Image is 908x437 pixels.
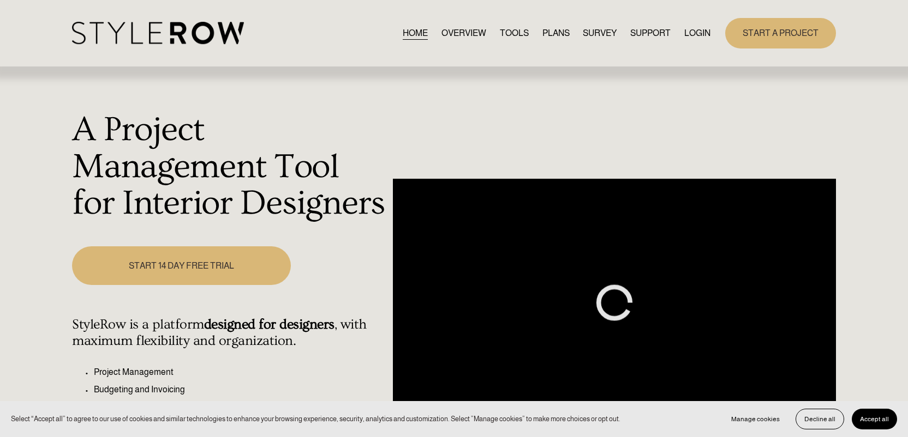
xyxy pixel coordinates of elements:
[72,112,387,222] h1: A Project Management Tool for Interior Designers
[804,415,835,423] span: Decline all
[94,366,387,379] p: Project Management
[583,26,617,40] a: SURVEY
[684,26,710,40] a: LOGIN
[630,27,671,40] span: SUPPORT
[403,26,428,40] a: HOME
[72,22,244,44] img: StyleRow
[725,18,836,48] a: START A PROJECT
[731,415,780,423] span: Manage cookies
[860,415,889,423] span: Accept all
[852,409,897,429] button: Accept all
[500,26,529,40] a: TOOLS
[723,409,788,429] button: Manage cookies
[94,383,387,396] p: Budgeting and Invoicing
[72,246,290,285] a: START 14 DAY FREE TRIAL
[441,26,486,40] a: OVERVIEW
[796,409,844,429] button: Decline all
[72,317,387,349] h4: StyleRow is a platform , with maximum flexibility and organization.
[630,26,671,40] a: folder dropdown
[542,26,570,40] a: PLANS
[11,414,620,424] p: Select “Accept all” to agree to our use of cookies and similar technologies to enhance your brows...
[204,317,334,332] strong: designed for designers
[94,400,387,414] p: Client Presentation Dashboard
